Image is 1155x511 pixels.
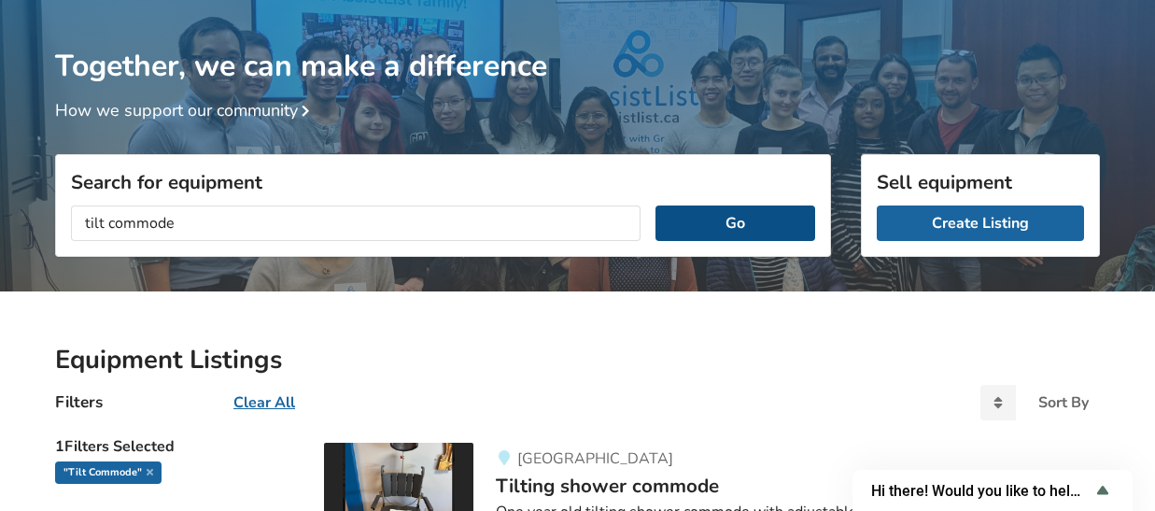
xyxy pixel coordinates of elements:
button: Show survey - Hi there! Would you like to help us improve AssistList? [871,479,1114,502]
u: Clear All [233,392,295,413]
h5: 1 Filters Selected [55,428,294,461]
button: Go [655,206,815,241]
h3: Search for equipment [71,170,815,194]
div: Sort By [1038,395,1089,410]
span: [GEOGRAPHIC_DATA] [517,448,673,469]
h3: Sell equipment [877,170,1084,194]
h2: Equipment Listings [55,344,1100,376]
a: How we support our community [55,99,317,121]
div: "tilt commode" [55,461,162,484]
span: Tilting shower commode [496,473,719,499]
h4: Filters [55,391,103,413]
input: I am looking for... [71,206,641,241]
span: Hi there! Would you like to help us improve AssistList? [871,482,1092,500]
a: Create Listing [877,206,1084,241]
